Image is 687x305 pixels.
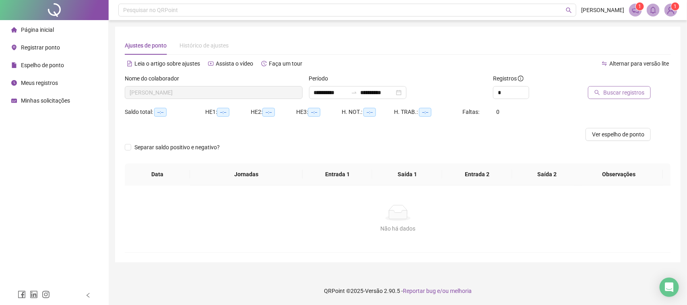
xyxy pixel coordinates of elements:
[125,74,184,83] label: Nome do colaborador
[269,60,302,67] span: Faça um tour
[493,74,524,83] span: Registros
[403,288,472,294] span: Reportar bug e/ou melhoria
[21,44,60,51] span: Registrar ponto
[660,278,679,297] div: Open Intercom Messenger
[351,89,357,96] span: to
[208,61,214,66] span: youtube
[639,4,642,9] span: 1
[308,108,320,117] span: --:--
[125,107,205,117] div: Saldo total:
[586,128,651,141] button: Ver espelho de ponto
[581,170,657,179] span: Observações
[518,76,524,81] span: info-circle
[11,80,17,86] span: clock-circle
[372,163,442,185] th: Saída 1
[394,107,462,117] div: H. TRAB.:
[251,107,296,117] div: HE 2:
[85,293,91,298] span: left
[134,224,662,233] div: Não há dados
[665,4,677,16] img: 84182
[363,108,376,117] span: --:--
[18,291,26,299] span: facebook
[566,7,572,13] span: search
[131,143,223,152] span: Separar saldo positivo e negativo?
[130,87,298,99] span: JAQUELINE SANTOS SILVA
[342,107,394,117] div: H. NOT.:
[21,27,54,33] span: Página inicial
[462,109,481,115] span: Faltas:
[11,27,17,33] span: home
[134,60,200,67] span: Leia o artigo sobre ajustes
[351,89,357,96] span: swap-right
[154,108,167,117] span: --:--
[632,6,639,14] span: notification
[296,107,342,117] div: HE 3:
[21,80,58,86] span: Meus registros
[109,277,687,305] footer: QRPoint © 2025 - 2.90.5 -
[127,61,132,66] span: file-text
[303,163,373,185] th: Entrada 1
[11,62,17,68] span: file
[125,163,190,185] th: Data
[261,61,267,66] span: history
[365,288,383,294] span: Versão
[442,163,512,185] th: Entrada 2
[21,97,70,104] span: Minhas solicitações
[11,98,17,103] span: schedule
[30,291,38,299] span: linkedin
[581,6,624,14] span: [PERSON_NAME]
[205,107,251,117] div: HE 1:
[217,108,229,117] span: --:--
[671,2,679,10] sup: Atualize o seu contato no menu Meus Dados
[512,163,582,185] th: Saída 2
[609,60,669,67] span: Alternar para versão lite
[497,109,500,115] span: 0
[309,74,334,83] label: Período
[603,88,644,97] span: Buscar registros
[602,61,607,66] span: swap
[125,42,167,49] span: Ajustes de ponto
[674,4,677,9] span: 1
[588,86,651,99] button: Buscar registros
[636,2,644,10] sup: 1
[216,60,253,67] span: Assista o vídeo
[179,42,229,49] span: Histórico de ajustes
[190,163,303,185] th: Jornadas
[419,108,431,117] span: --:--
[592,130,644,139] span: Ver espelho de ponto
[594,90,600,95] span: search
[650,6,657,14] span: bell
[42,291,50,299] span: instagram
[262,108,275,117] span: --:--
[11,45,17,50] span: environment
[574,163,663,185] th: Observações
[21,62,64,68] span: Espelho de ponto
